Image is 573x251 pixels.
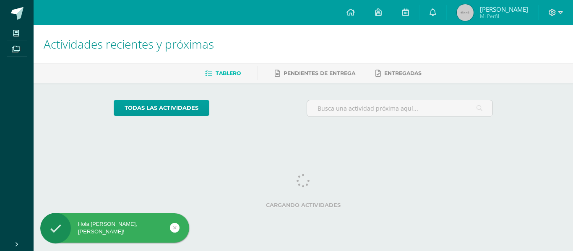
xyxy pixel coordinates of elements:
span: Tablero [216,70,241,76]
input: Busca una actividad próxima aquí... [307,100,493,116]
label: Cargando actividades [114,202,493,208]
img: 45x45 [457,4,474,21]
span: Entregadas [384,70,422,76]
span: Mi Perfil [480,13,528,20]
span: Pendientes de entrega [284,70,355,76]
a: todas las Actividades [114,100,209,116]
a: Tablero [205,67,241,80]
a: Entregadas [375,67,422,80]
span: [PERSON_NAME] [480,5,528,13]
a: Pendientes de entrega [275,67,355,80]
span: Actividades recientes y próximas [44,36,214,52]
div: Hola [PERSON_NAME], [PERSON_NAME]! [40,220,189,235]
